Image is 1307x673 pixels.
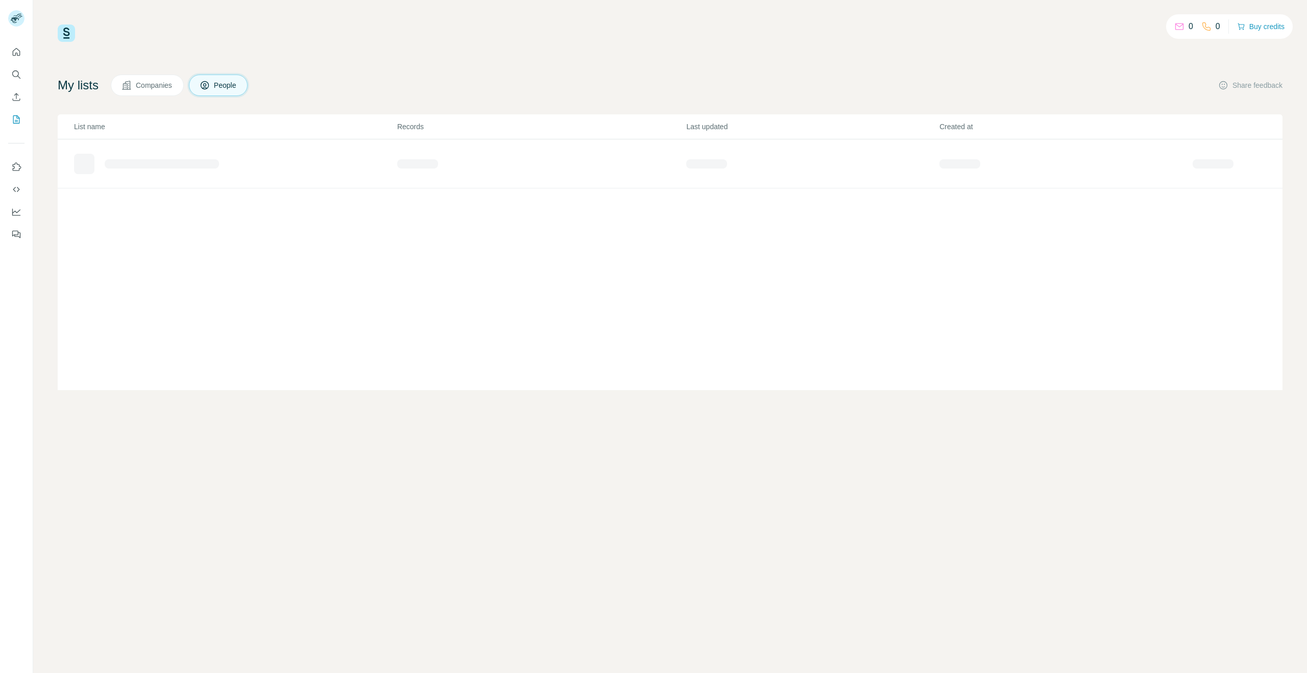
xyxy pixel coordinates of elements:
[58,25,75,42] img: Surfe Logo
[939,122,1192,132] p: Created at
[74,122,396,132] p: List name
[1218,80,1282,90] button: Share feedback
[1216,20,1220,33] p: 0
[8,43,25,61] button: Quick start
[8,180,25,199] button: Use Surfe API
[8,158,25,176] button: Use Surfe on LinkedIn
[686,122,938,132] p: Last updated
[8,88,25,106] button: Enrich CSV
[214,80,237,90] span: People
[1189,20,1193,33] p: 0
[8,110,25,129] button: My lists
[8,65,25,84] button: Search
[8,203,25,221] button: Dashboard
[136,80,173,90] span: Companies
[8,225,25,244] button: Feedback
[1237,19,1285,34] button: Buy credits
[58,77,99,93] h4: My lists
[397,122,686,132] p: Records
